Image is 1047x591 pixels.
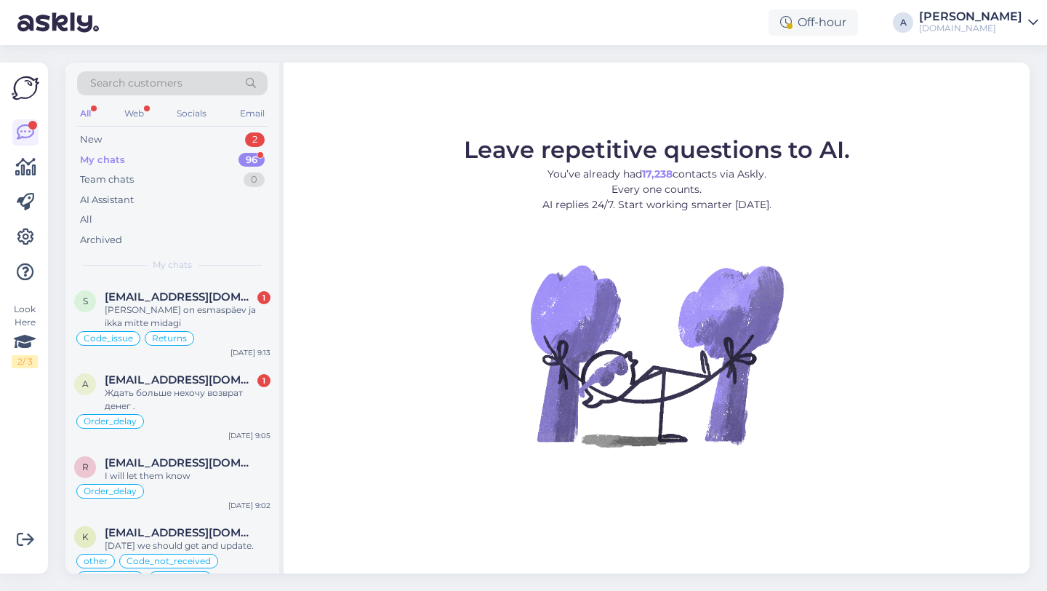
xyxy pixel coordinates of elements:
[84,487,137,496] span: Order_delay
[174,104,209,123] div: Socials
[105,469,270,483] div: I will let them know
[245,132,265,147] div: 2
[82,531,89,542] span: k
[80,213,92,227] div: All
[80,153,125,167] div: My chats
[90,76,182,91] span: Search customers
[12,355,38,368] div: 2 / 3
[105,456,256,469] span: raulonsuur@gmail.com
[82,461,89,472] span: r
[105,386,270,413] div: Ждать больше нехочу возврат денег .
[82,378,89,389] span: a
[230,347,270,358] div: [DATE] 9:13
[228,430,270,441] div: [DATE] 9:05
[12,74,39,102] img: Askly Logo
[105,290,256,304] span: Siim-egert@hotmail.com
[80,233,122,247] div: Archived
[80,172,134,187] div: Team chats
[153,258,192,271] span: My chats
[769,9,858,36] div: Off-hour
[919,11,1022,23] div: [PERSON_NAME]
[77,104,94,123] div: All
[237,104,268,123] div: Email
[919,11,1038,34] a: [PERSON_NAME][DOMAIN_NAME]
[84,417,137,426] span: Order_delay
[244,172,265,187] div: 0
[642,167,673,181] b: 17,238
[919,23,1022,34] div: [DOMAIN_NAME]
[105,304,270,330] div: [PERSON_NAME] on esmaspäev ja ikka mitte midagi
[80,132,102,147] div: New
[84,334,133,343] span: Code_issue
[152,334,187,343] span: Returns
[121,104,147,123] div: Web
[228,500,270,511] div: [DATE] 9:02
[257,374,270,387] div: 1
[464,135,850,164] span: Leave repetitive questions to AI.
[80,193,134,207] div: AI Assistant
[257,291,270,304] div: 1
[105,539,270,552] div: [DATE] we should get and update.
[893,12,913,33] div: A
[84,557,108,566] span: other
[127,557,211,566] span: Code_not_received
[105,526,256,539] span: korbisenni1955@gmail.com
[83,295,88,306] span: S
[12,303,38,368] div: Look Here
[526,224,787,486] img: No Chat active
[238,153,265,167] div: 96
[105,373,256,386] span: alekseimironenko6@gmail.com
[464,167,850,213] p: You’ve already had contacts via Askly. Every one counts. AI replies 24/7. Start working smarter [...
